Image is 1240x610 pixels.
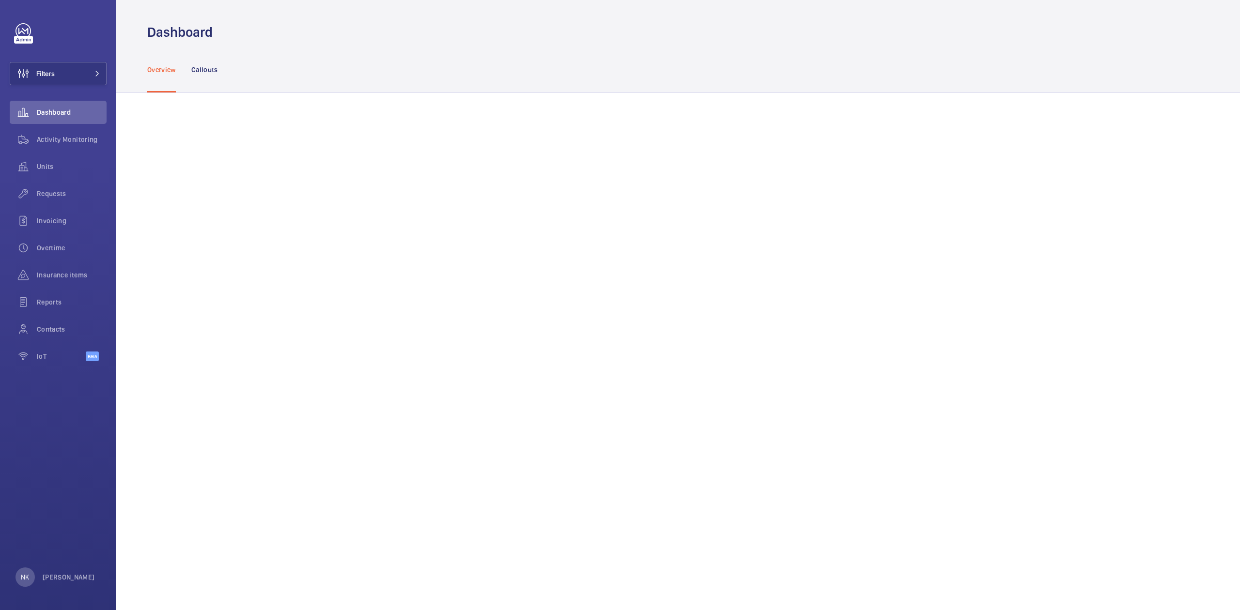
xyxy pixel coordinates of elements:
[37,216,107,226] span: Invoicing
[37,297,107,307] span: Reports
[37,351,86,361] span: IoT
[37,162,107,171] span: Units
[21,572,29,582] p: NK
[37,189,107,198] span: Requests
[37,324,107,334] span: Contacts
[37,243,107,253] span: Overtime
[37,135,107,144] span: Activity Monitoring
[43,572,95,582] p: [PERSON_NAME]
[86,351,99,361] span: Beta
[37,270,107,280] span: Insurance items
[37,107,107,117] span: Dashboard
[36,69,55,78] span: Filters
[10,62,107,85] button: Filters
[191,65,218,75] p: Callouts
[147,23,218,41] h1: Dashboard
[147,65,176,75] p: Overview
